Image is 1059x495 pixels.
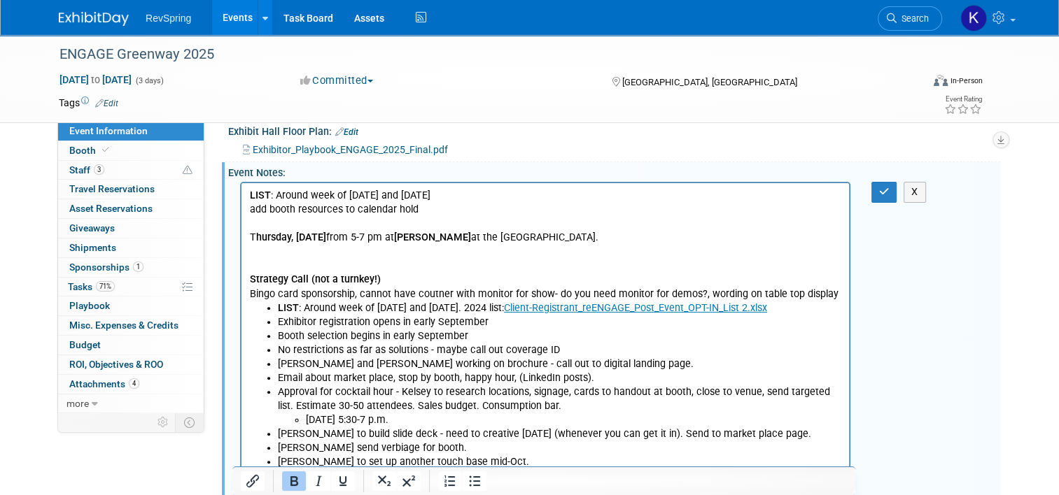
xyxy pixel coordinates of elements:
[36,160,600,174] li: No restrictions as far as solutions - maybe call out coverage ID
[36,258,600,272] li: [PERSON_NAME] send verbiage for booth.
[36,146,600,160] li: Booth selection begins in early September
[58,141,204,160] a: Booth
[463,471,486,491] button: Bullet list
[176,413,204,431] td: Toggle Event Tabs
[36,132,600,146] li: Exhibitor registration opens in early September
[58,375,204,394] a: Attachments4
[69,125,148,136] span: Event Information
[8,6,29,18] b: LIST
[153,48,230,60] b: [PERSON_NAME]
[69,320,178,331] span: Misc. Expenses & Credits
[58,394,204,413] a: more
[69,378,139,389] span: Attachments
[58,258,204,277] a: Sponsorships1
[59,96,118,110] td: Tags
[69,164,104,175] span: Staff
[36,118,600,132] li: : Around week of [DATE] and [DATE]. 2024 list:
[58,336,204,354] a: Budget
[331,471,355,491] button: Underline
[36,188,600,202] li: Email about market place, stop by booth, happy hour, (LinkedIn posts).
[8,6,600,34] p: : Around week of [DATE] and [DATE] add booth resources to calendar hold
[146,13,191,24] span: RevSpring
[58,238,204,257] a: Shipments
[282,471,306,491] button: Bold
[69,359,163,370] span: ROI, Objectives & ROO
[228,162,1000,180] div: Event Notes:
[69,242,116,253] span: Shipments
[68,281,115,292] span: Tasks
[102,146,109,154] i: Booth reservation complete
[8,90,139,102] b: Strategy Call (not a turnkey!)
[36,119,57,131] b: LIST
[8,48,600,62] p: T from 5-7 pm at at the [GEOGRAPHIC_DATA].
[58,355,204,374] a: ROI, Objectives & ROO
[69,300,110,311] span: Playbook
[69,339,101,350] span: Budget
[58,199,204,218] a: Asset Reservations
[96,281,115,292] span: 71%
[69,203,153,214] span: Asset Reservations
[454,399,533,411] a: via encore portal.
[94,164,104,175] span: 3
[129,378,139,389] span: 4
[134,76,164,85] span: (3 days)
[897,13,929,24] span: Search
[58,161,204,180] a: Staff3
[133,261,143,272] span: 1
[243,144,448,155] a: Exhibitor_Playbook_ENGAGE_2025_Final.pdf
[58,296,204,315] a: Playbook
[8,301,54,313] b: Key Dates
[8,441,87,453] a: via encore portal.
[59,73,132,86] span: [DATE] [DATE]
[151,413,176,431] td: Personalize Event Tab Strip
[846,73,983,94] div: Event Format
[55,42,904,67] div: ENGAGE Greenway 2025
[934,75,948,86] img: Format-Inperson.png
[36,174,600,188] li: [PERSON_NAME] and [PERSON_NAME] working on brochure - call out to digital landing page.
[183,164,192,177] span: Potential Scheduling Conflict -- at least one attendee is tagged in another overlapping event.
[397,471,421,491] button: Superscript
[372,471,396,491] button: Subscript
[8,470,238,482] a: Confirmation - ENGAGE 2025 Partner Sponsorships
[228,121,1000,139] div: Exhibit Hall Floor Plan:
[58,122,204,141] a: Event Information
[95,99,118,108] a: Edit
[69,145,112,156] span: Booth
[262,119,526,131] a: Client-Registrant_reENGAGE_Post_Event_OPT-IN_List 2.xlsx
[241,471,265,491] button: Insert/edit link
[69,183,155,194] span: Travel Reservations
[295,73,379,88] button: Committed
[253,144,448,155] span: Exhibitor_Playbook_ENGAGE_2025_Final.pdf
[36,272,600,286] li: [PERSON_NAME] to set up another touch base mid-Oct.
[58,316,204,335] a: Misc. Expenses & Credits
[15,48,85,60] b: hursday, [DATE]
[622,77,797,87] span: [GEOGRAPHIC_DATA], [GEOGRAPHIC_DATA]
[36,244,600,258] li: [PERSON_NAME] to build slide deck - need to creative [DATE] (whenever you can get it in). Send to...
[58,180,204,199] a: Travel Reservations
[950,76,983,86] div: In-Person
[438,471,462,491] button: Numbered list
[64,230,600,244] li: [DATE] 5:30-7 p.m.
[904,182,926,202] button: X
[69,222,115,234] span: Giveaways
[335,127,358,137] a: Edit
[307,471,330,491] button: Italic
[66,398,89,409] span: more
[878,6,942,31] a: Search
[960,5,987,31] img: Kelsey Culver
[36,202,600,244] li: Approval for cocktail hour - Kelsey to research locations, signage, cards to handout at booth, cl...
[944,96,982,103] div: Event Rating
[8,62,600,117] p: Bingo card sponsorship, cannot have coutner with monitor for show- do you need monitor for demos?...
[58,219,204,238] a: Giveaways
[58,278,204,296] a: Tasks71%
[69,261,143,273] span: Sponsorships
[59,12,129,26] img: ExhibitDay
[89,74,102,85] span: to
